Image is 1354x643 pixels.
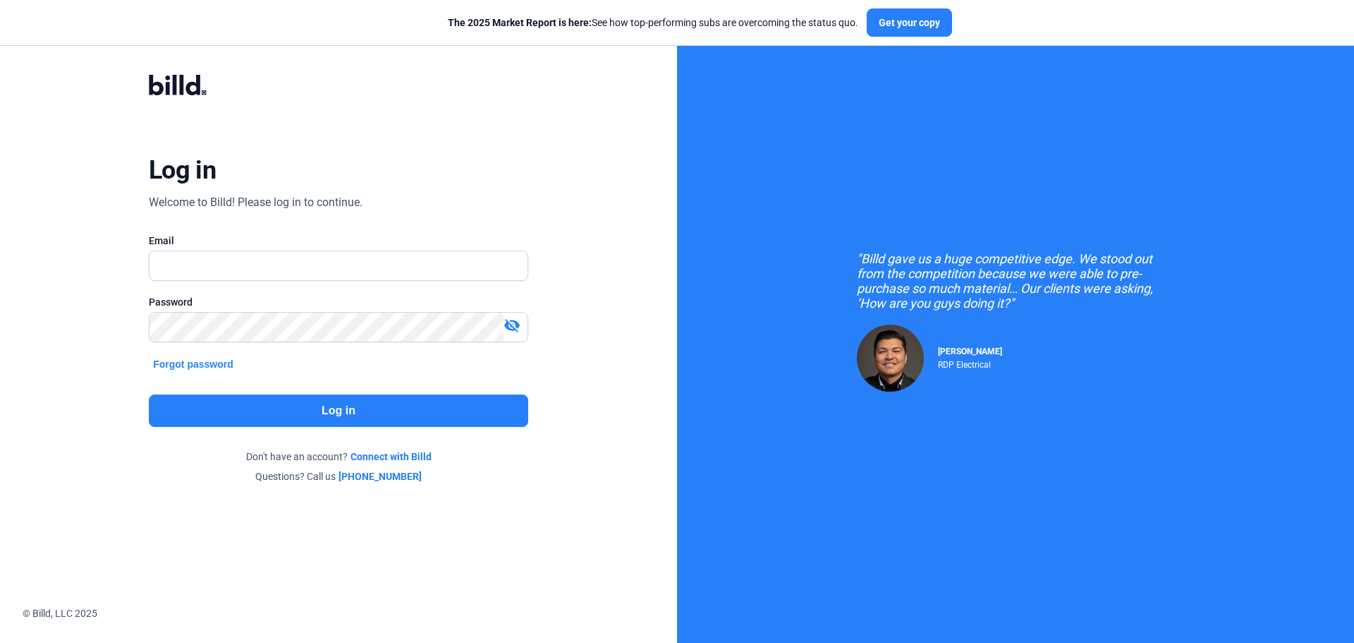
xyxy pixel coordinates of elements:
div: "Billd gave us a huge competitive edge. We stood out from the competition because we were able to... [857,251,1174,311]
div: Don't have an account? [149,450,528,464]
img: Raul Pacheco [857,325,924,392]
div: Email [149,234,528,248]
div: RDP Electrical [938,356,1002,370]
button: Get your copy [867,8,952,37]
div: Log in [149,155,216,186]
div: Welcome to Billd! Please log in to continue. [149,194,362,211]
div: Password [149,295,528,309]
button: Forgot password [149,356,238,372]
span: [PERSON_NAME] [938,347,1002,356]
div: Questions? Call us [149,469,528,483]
a: Connect with Billd [350,450,432,464]
mat-icon: visibility_off [504,317,520,334]
a: [PHONE_NUMBER] [338,469,422,483]
button: Log in [149,395,528,427]
span: The 2025 Market Report is here: [448,17,592,28]
div: See how top-performing subs are overcoming the status quo. [448,16,858,30]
